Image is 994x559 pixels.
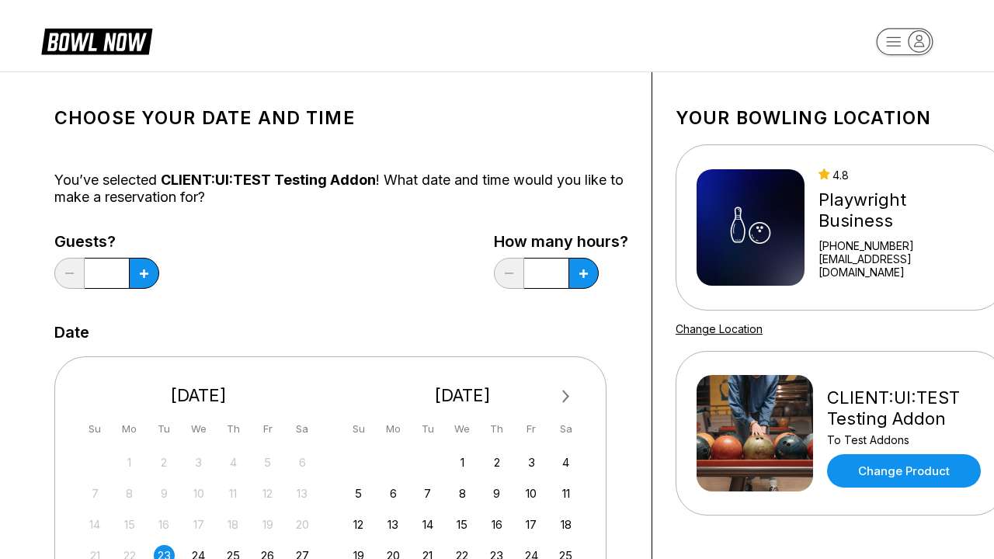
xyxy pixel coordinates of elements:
div: Su [85,418,106,439]
div: Choose Friday, October 17th, 2025 [521,514,542,535]
div: Not available Friday, September 19th, 2025 [257,514,278,535]
div: Sa [555,418,576,439]
div: Fr [257,418,278,439]
div: Not available Thursday, September 4th, 2025 [223,452,244,473]
div: Not available Friday, September 12th, 2025 [257,483,278,504]
div: 4.8 [818,168,985,182]
div: Not available Wednesday, September 10th, 2025 [188,483,209,504]
img: CLIENT:UI:TEST Testing Addon [697,375,813,491]
div: Not available Sunday, September 14th, 2025 [85,514,106,535]
div: Not available Wednesday, September 3rd, 2025 [188,452,209,473]
div: Not available Thursday, September 18th, 2025 [223,514,244,535]
div: Choose Friday, October 10th, 2025 [521,483,542,504]
div: Choose Thursday, October 9th, 2025 [486,483,507,504]
div: Choose Sunday, October 5th, 2025 [348,483,369,504]
div: Choose Wednesday, October 8th, 2025 [452,483,473,504]
button: Next Month [554,384,579,409]
div: Not available Sunday, September 7th, 2025 [85,483,106,504]
div: We [452,418,473,439]
div: Choose Saturday, October 18th, 2025 [555,514,576,535]
div: Choose Saturday, October 4th, 2025 [555,452,576,473]
div: Not available Tuesday, September 2nd, 2025 [154,452,175,473]
a: Change Location [676,322,763,335]
div: We [188,418,209,439]
a: Change Product [827,454,981,488]
div: [DATE] [342,385,583,406]
div: Playwright Business [818,189,985,231]
div: Choose Tuesday, October 7th, 2025 [417,483,438,504]
div: Tu [154,418,175,439]
div: You’ve selected ! What date and time would you like to make a reservation for? [54,172,628,206]
div: Tu [417,418,438,439]
div: Choose Saturday, October 11th, 2025 [555,483,576,504]
div: Not available Tuesday, September 16th, 2025 [154,514,175,535]
div: Not available Tuesday, September 9th, 2025 [154,483,175,504]
div: Not available Monday, September 8th, 2025 [119,483,140,504]
img: Playwright Business [697,169,805,286]
div: Th [223,418,244,439]
div: [PHONE_NUMBER] [818,239,985,252]
div: Choose Sunday, October 12th, 2025 [348,514,369,535]
div: Not available Saturday, September 20th, 2025 [292,514,313,535]
div: Not available Monday, September 15th, 2025 [119,514,140,535]
div: Sa [292,418,313,439]
div: Mo [383,418,404,439]
span: CLIENT:UI:TEST Testing Addon [161,172,376,188]
label: How many hours? [494,233,628,250]
div: Mo [119,418,140,439]
div: Not available Wednesday, September 17th, 2025 [188,514,209,535]
div: [DATE] [78,385,319,406]
label: Date [54,324,89,341]
div: Choose Thursday, October 2nd, 2025 [486,452,507,473]
div: Su [348,418,369,439]
div: Th [486,418,507,439]
div: Choose Thursday, October 16th, 2025 [486,514,507,535]
div: Choose Monday, October 6th, 2025 [383,483,404,504]
div: Choose Monday, October 13th, 2025 [383,514,404,535]
div: CLIENT:UI:TEST Testing Addon [827,387,985,429]
label: Guests? [54,233,159,250]
div: Fr [521,418,542,439]
div: Not available Friday, September 5th, 2025 [257,452,278,473]
div: Choose Tuesday, October 14th, 2025 [417,514,438,535]
a: [EMAIL_ADDRESS][DOMAIN_NAME] [818,252,985,279]
div: Choose Wednesday, October 15th, 2025 [452,514,473,535]
div: Choose Friday, October 3rd, 2025 [521,452,542,473]
div: Not available Monday, September 1st, 2025 [119,452,140,473]
div: Not available Saturday, September 6th, 2025 [292,452,313,473]
h1: Choose your Date and time [54,107,628,129]
div: Not available Thursday, September 11th, 2025 [223,483,244,504]
div: To Test Addons [827,433,985,446]
div: Choose Wednesday, October 1st, 2025 [452,452,473,473]
div: Not available Saturday, September 13th, 2025 [292,483,313,504]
